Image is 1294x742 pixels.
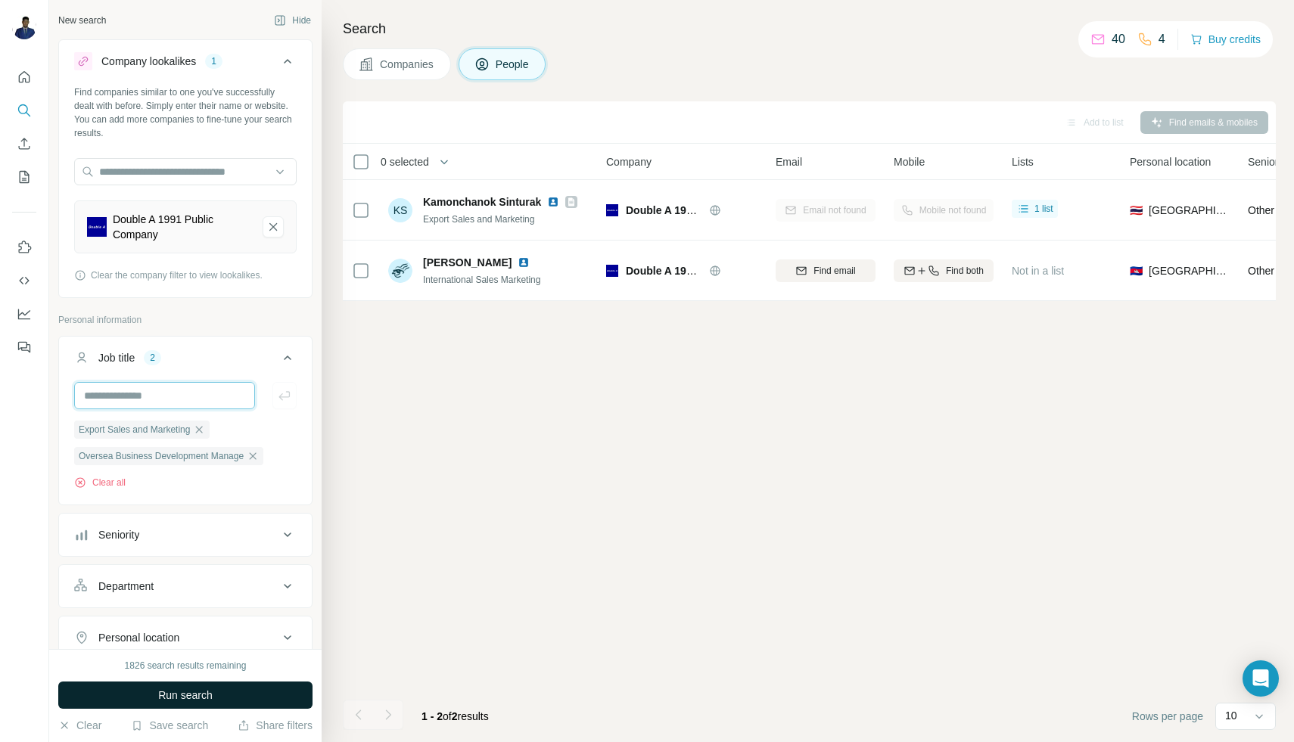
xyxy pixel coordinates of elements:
[1130,203,1143,218] span: 🇹🇭
[58,718,101,733] button: Clear
[626,265,784,277] span: Double A 1991 Public Company
[388,259,412,283] img: Avatar
[776,154,802,169] span: Email
[1225,708,1237,723] p: 10
[1112,30,1125,48] p: 40
[894,154,925,169] span: Mobile
[59,340,312,382] button: Job title2
[776,259,876,282] button: Find email
[98,579,154,594] div: Department
[1243,660,1279,697] div: Open Intercom Messenger
[58,313,313,327] p: Personal information
[813,264,855,278] span: Find email
[606,204,618,216] img: Logo of Double A 1991 Public Company
[74,476,126,489] button: Clear all
[452,710,458,722] span: 2
[238,718,313,733] button: Share filters
[1130,263,1143,278] span: 🇰🇭
[87,217,107,237] img: Double A 1991 Public Company-logo
[12,300,36,328] button: Dashboard
[59,568,312,604] button: Department
[12,234,36,261] button: Use Surfe on LinkedIn
[12,267,36,294] button: Use Surfe API
[59,619,312,656] button: Personal location
[894,259,994,282] button: Find both
[79,423,190,436] span: Export Sales and Marketing
[12,97,36,124] button: Search
[421,710,443,722] span: 1 - 2
[1248,204,1274,216] span: Other
[12,334,36,361] button: Feedback
[1130,154,1211,169] span: Personal location
[91,269,263,282] span: Clear the company filter to view lookalikes.
[388,198,412,222] div: KS
[496,57,530,72] span: People
[1248,265,1274,277] span: Other
[58,14,106,27] div: New search
[626,204,784,216] span: Double A 1991 Public Company
[1034,202,1053,216] span: 1 list
[381,154,429,169] span: 0 selected
[423,275,540,285] span: International Sales Marketing
[1248,154,1289,169] span: Seniority
[74,85,297,140] div: Find companies similar to one you've successfully dealt with before. Simply enter their name or w...
[59,43,312,85] button: Company lookalikes1
[144,351,161,365] div: 2
[1132,709,1203,724] span: Rows per page
[12,163,36,191] button: My lists
[59,517,312,553] button: Seniority
[113,212,250,242] div: Double A 1991 Public Company
[1149,263,1230,278] span: [GEOGRAPHIC_DATA]
[606,265,618,277] img: Logo of Double A 1991 Public Company
[1149,203,1230,218] span: [GEOGRAPHIC_DATA]
[12,15,36,39] img: Avatar
[421,710,489,722] span: results
[1159,30,1165,48] p: 4
[263,216,284,238] button: Double A 1991 Public Company-remove-button
[518,256,530,269] img: LinkedIn logo
[98,527,139,542] div: Seniority
[158,688,213,703] span: Run search
[380,57,435,72] span: Companies
[12,130,36,157] button: Enrich CSV
[946,264,984,278] span: Find both
[263,9,322,32] button: Hide
[547,196,559,208] img: LinkedIn logo
[79,449,244,463] span: Oversea Business Development Manage
[101,54,196,69] div: Company lookalikes
[58,681,313,709] button: Run search
[125,659,247,672] div: 1826 search results remaining
[131,718,208,733] button: Save search
[1190,29,1261,50] button: Buy credits
[423,255,512,270] span: [PERSON_NAME]
[98,630,179,645] div: Personal location
[443,710,452,722] span: of
[423,194,541,210] span: Kamonchanok Sinturak
[343,18,1276,39] h4: Search
[12,64,36,91] button: Quick start
[1012,154,1034,169] span: Lists
[1012,265,1064,277] span: Not in a list
[98,350,135,365] div: Job title
[606,154,652,169] span: Company
[205,54,222,68] div: 1
[423,214,534,225] span: Export Sales and Marketing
